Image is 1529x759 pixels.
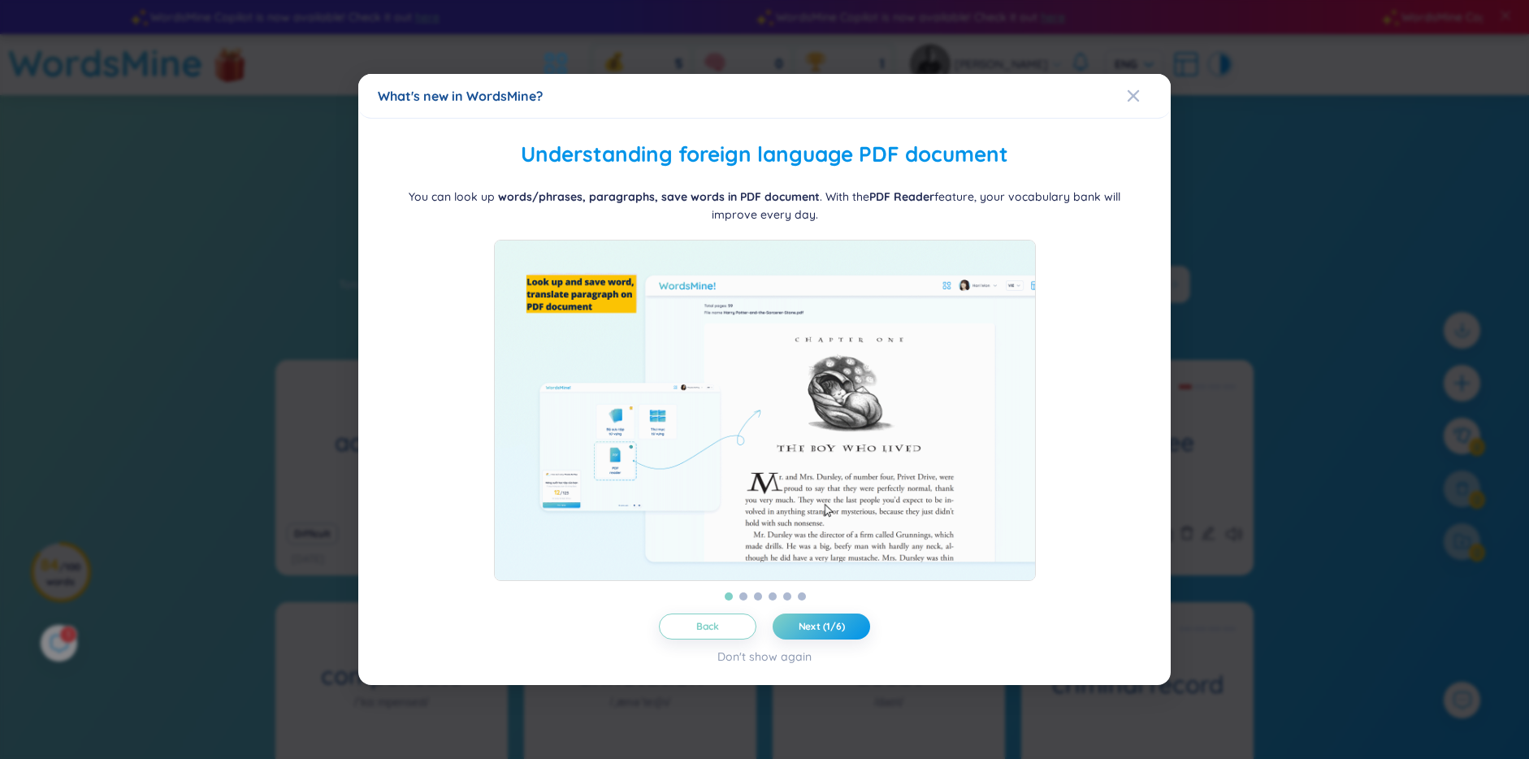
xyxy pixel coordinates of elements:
h2: Understanding foreign language PDF document [378,138,1151,171]
span: Back [696,620,720,633]
span: Next (1/6) [799,620,845,633]
button: 1 [725,592,733,601]
button: 3 [754,592,762,601]
button: Back [659,614,756,640]
div: Don't show again [717,648,812,666]
button: 6 [798,592,806,601]
button: 4 [769,592,777,601]
button: 5 [783,592,791,601]
span: You can look up . With the feature, your vocabulary bank will improve every day. [409,189,1120,222]
button: Close [1127,74,1171,118]
button: 2 [739,592,747,601]
b: words/phrases, paragraphs, save words in PDF document [498,189,820,204]
button: Next (1/6) [773,614,870,640]
div: What's new in WordsMine? [378,87,1151,105]
b: PDF Reader [869,189,934,204]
